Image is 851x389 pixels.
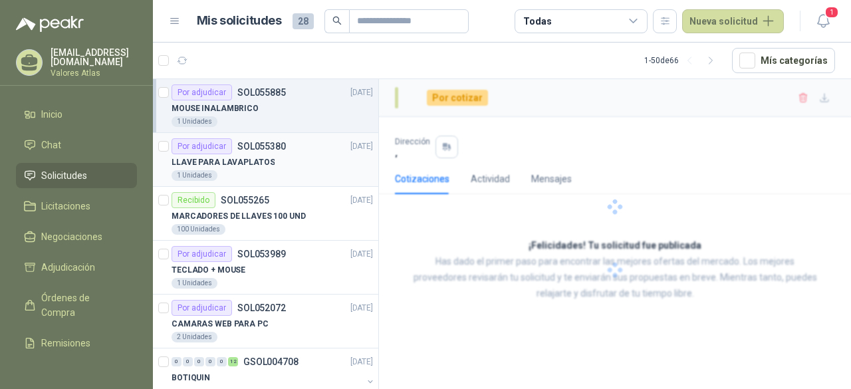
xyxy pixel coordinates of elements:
div: 0 [183,357,193,366]
button: Mís categorías [732,48,835,73]
button: 1 [811,9,835,33]
a: Inicio [16,102,137,127]
span: search [332,16,342,25]
a: Por adjudicarSOL053989[DATE] TECLADO + MOUSE1 Unidades [153,241,378,295]
p: [DATE] [350,248,373,261]
span: Solicitudes [41,168,87,183]
div: 0 [217,357,227,366]
div: 1 Unidades [172,170,217,181]
p: SOL055885 [237,88,286,97]
span: Órdenes de Compra [41,291,124,320]
div: 12 [228,357,238,366]
div: Recibido [172,192,215,208]
button: Nueva solicitud [682,9,784,33]
p: TECLADO + MOUSE [172,264,245,277]
div: Por adjudicar [172,138,232,154]
p: SOL052072 [237,303,286,313]
span: 28 [293,13,314,29]
p: Valores Atlas [51,69,137,77]
div: 100 Unidades [172,224,225,235]
div: 0 [172,357,182,366]
span: Adjudicación [41,260,95,275]
p: SOL055265 [221,195,269,205]
a: Licitaciones [16,194,137,219]
a: Por adjudicarSOL055885[DATE] MOUSE INALAMBRICO1 Unidades [153,79,378,133]
div: 1 Unidades [172,278,217,289]
span: 1 [824,6,839,19]
a: Por adjudicarSOL052072[DATE] CAMARAS WEB PARA PC2 Unidades [153,295,378,348]
a: Negociaciones [16,224,137,249]
div: Por adjudicar [172,84,232,100]
span: Remisiones [41,336,90,350]
p: SOL055380 [237,142,286,151]
a: Solicitudes [16,163,137,188]
p: [EMAIL_ADDRESS][DOMAIN_NAME] [51,48,137,66]
div: 1 - 50 de 66 [644,50,721,71]
p: [DATE] [350,356,373,368]
h1: Mis solicitudes [197,11,282,31]
a: Chat [16,132,137,158]
div: 0 [205,357,215,366]
a: RecibidoSOL055265[DATE] MARCADORES DE LLAVES 100 UND100 Unidades [153,187,378,241]
div: Por adjudicar [172,300,232,316]
a: Remisiones [16,330,137,356]
a: Por adjudicarSOL055380[DATE] LLAVE PARA LAVAPLATOS1 Unidades [153,133,378,187]
span: Inicio [41,107,62,122]
span: Negociaciones [41,229,102,244]
span: Licitaciones [41,199,90,213]
p: MOUSE INALAMBRICO [172,102,259,115]
p: [DATE] [350,140,373,153]
div: 1 Unidades [172,116,217,127]
p: [DATE] [350,86,373,99]
p: [DATE] [350,194,373,207]
div: Por adjudicar [172,246,232,262]
a: Órdenes de Compra [16,285,137,325]
p: BOTIQUIN [172,372,210,384]
div: 2 Unidades [172,332,217,342]
p: SOL053989 [237,249,286,259]
span: Chat [41,138,61,152]
p: CAMARAS WEB PARA PC [172,318,269,330]
a: Adjudicación [16,255,137,280]
div: Todas [523,14,551,29]
p: MARCADORES DE LLAVES 100 UND [172,210,306,223]
div: 0 [194,357,204,366]
img: Logo peakr [16,16,84,32]
p: LLAVE PARA LAVAPLATOS [172,156,275,169]
p: GSOL004708 [243,357,299,366]
p: [DATE] [350,302,373,315]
